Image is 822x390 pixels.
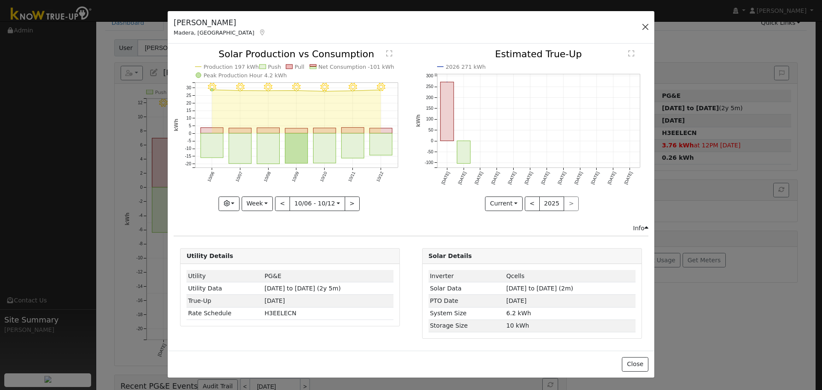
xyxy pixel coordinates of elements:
text: 2026 271 kWh [446,64,486,70]
text: 10/11 [347,171,356,183]
td: System Size [429,307,505,320]
text: [DATE] [507,171,517,185]
text: [DATE] [523,171,533,185]
text: -50 [427,150,433,154]
text: [DATE] [590,171,600,185]
text: Net Consumption -101 kWh [319,64,394,70]
span: 10 kWh [506,322,529,329]
circle: onclick="" [445,80,449,84]
span: [DATE] to [DATE] (2y 5m) [265,285,341,292]
text: Solar Production vs Consumption [219,49,374,59]
rect: onclick="" [201,133,223,158]
text: -5 [187,139,191,144]
text:  [386,50,392,57]
text: -100 [425,161,433,165]
i: 10/07 - Clear [236,83,245,91]
text: 10 [186,116,192,121]
text: kWh [415,114,421,127]
rect: onclick="" [257,128,280,134]
text: -20 [185,161,192,166]
td: Inverter [429,270,505,282]
div: Info [633,224,648,233]
span: [DATE] to [DATE] (2m) [506,285,573,292]
text: Push [268,64,281,70]
rect: onclick="" [440,82,453,141]
i: 10/06 - Clear [208,83,216,91]
rect: onclick="" [370,133,393,155]
text: 250 [426,85,433,89]
i: 10/12 - Clear [377,83,385,91]
a: Map [259,29,266,36]
text: 10/12 [376,171,384,183]
i: 10/10 - Clear [320,83,329,91]
circle: onclick="" [324,91,325,92]
circle: onclick="" [267,90,269,92]
text: [DATE] [490,171,500,185]
rect: onclick="" [313,133,336,163]
rect: onclick="" [457,141,470,164]
rect: onclick="" [229,128,251,133]
td: Utility [186,270,263,282]
text: 10/10 [319,171,328,183]
span: V [265,310,296,317]
text: Peak Production Hour 4.2 kWh [204,72,287,79]
text: -15 [185,154,192,159]
circle: onclick="" [239,90,241,91]
rect: onclick="" [342,133,364,158]
text: 10/07 [235,171,244,183]
strong: Solar Details [429,252,472,259]
td: Utility Data [186,282,263,295]
rect: onclick="" [342,128,364,134]
rect: onclick="" [285,129,308,134]
circle: onclick="" [352,90,354,92]
rect: onclick="" [285,133,308,163]
circle: onclick="" [380,89,382,91]
rect: onclick="" [229,133,251,164]
i: 10/11 - Clear [349,83,357,91]
td: [DATE] [263,295,393,307]
text: [DATE] [557,171,567,185]
text: 15 [186,108,192,113]
span: 6.2 kWh [506,310,531,317]
td: True-Up [186,295,263,307]
text: Pull [295,64,305,70]
text: kWh [173,119,179,132]
strong: Utility Details [186,252,233,259]
button: 10/06 - 10/12 [290,196,345,211]
text: [DATE] [441,171,450,185]
td: Rate Schedule [186,307,263,320]
text: 0 [431,139,433,144]
circle: onclick="" [296,90,297,91]
td: Storage Size [429,320,505,332]
span: ID: 16925976, authorized: 06/03/25 [265,273,281,279]
text: 10/08 [263,171,272,183]
text: [DATE] [606,171,616,185]
text: [DATE] [623,171,633,185]
button: > [345,196,360,211]
rect: onclick="" [313,128,336,133]
button: < [525,196,540,211]
td: PTO Date [429,295,505,307]
text: -10 [185,147,192,151]
text: 300 [426,73,433,78]
td: Solar Data [429,282,505,295]
text: 0 [189,131,192,136]
h5: [PERSON_NAME] [174,17,266,28]
text: [DATE] [457,171,467,185]
text: [DATE] [540,171,550,185]
i: 10/08 - Clear [264,83,273,91]
text: 50 [428,128,433,132]
i: 10/09 - Clear [292,83,301,91]
text: 100 [426,117,433,122]
rect: onclick="" [370,128,393,133]
text:  [628,50,634,57]
span: ID: 1524, authorized: 09/03/25 [506,273,525,279]
button: Current [485,196,523,211]
span: [DATE] [506,297,527,304]
text: 5 [189,123,192,128]
text: 20 [186,101,192,106]
text: Production 197 kWh [204,64,259,70]
text: [DATE] [574,171,583,185]
button: Week [242,196,273,211]
text: Estimated True-Up [495,49,582,59]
